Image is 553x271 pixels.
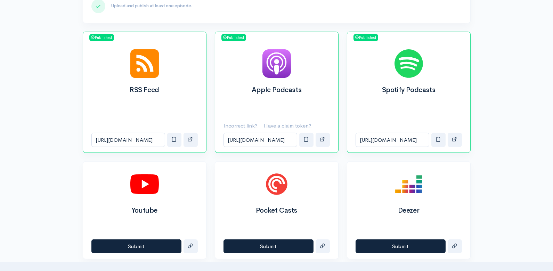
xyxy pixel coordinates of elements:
span: Upload and publish at least one episode. [112,3,192,9]
h2: RSS Feed [91,86,198,94]
span: Published [221,34,246,41]
h2: Spotify Podcasts [356,86,462,94]
span: Published [89,34,114,41]
img: Deezer logo [395,170,423,198]
button: Submit [223,239,314,254]
img: Pocket Casts logo [262,170,291,198]
img: Spotify Podcasts logo [395,49,423,78]
h2: Apple Podcasts [223,86,330,94]
h2: Deezer [356,207,462,214]
img: RSS Feed logo [130,49,159,78]
u: Incorrect link? [224,122,258,129]
span: Published [353,34,378,41]
img: Apple Podcasts logo [262,49,291,78]
u: Have a claim token? [264,122,312,129]
button: Incorrect link? [223,119,262,133]
input: Apple Podcasts link [223,133,297,147]
input: Spotify Podcasts link [356,133,429,147]
button: Have a claim token? [264,119,316,133]
button: Submit [356,239,446,254]
img: Youtube logo [130,170,159,198]
h2: Youtube [91,207,198,214]
h2: Pocket Casts [223,207,330,214]
input: RSS Feed link [91,133,165,147]
button: Submit [91,239,181,254]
